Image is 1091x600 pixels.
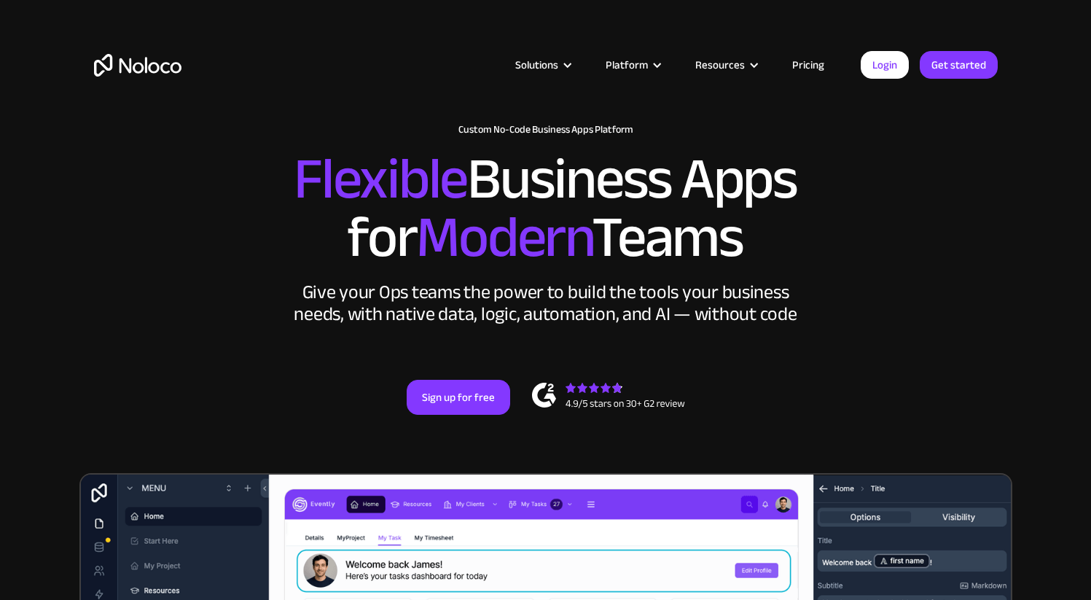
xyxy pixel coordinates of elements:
[94,54,181,77] a: home
[774,55,842,74] a: Pricing
[920,51,998,79] a: Get started
[677,55,774,74] div: Resources
[515,55,558,74] div: Solutions
[861,51,909,79] a: Login
[94,150,998,267] h2: Business Apps for Teams
[407,380,510,415] a: Sign up for free
[291,281,801,325] div: Give your Ops teams the power to build the tools your business needs, with native data, logic, au...
[497,55,587,74] div: Solutions
[416,183,592,292] span: Modern
[695,55,745,74] div: Resources
[294,125,467,233] span: Flexible
[587,55,677,74] div: Platform
[606,55,648,74] div: Platform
